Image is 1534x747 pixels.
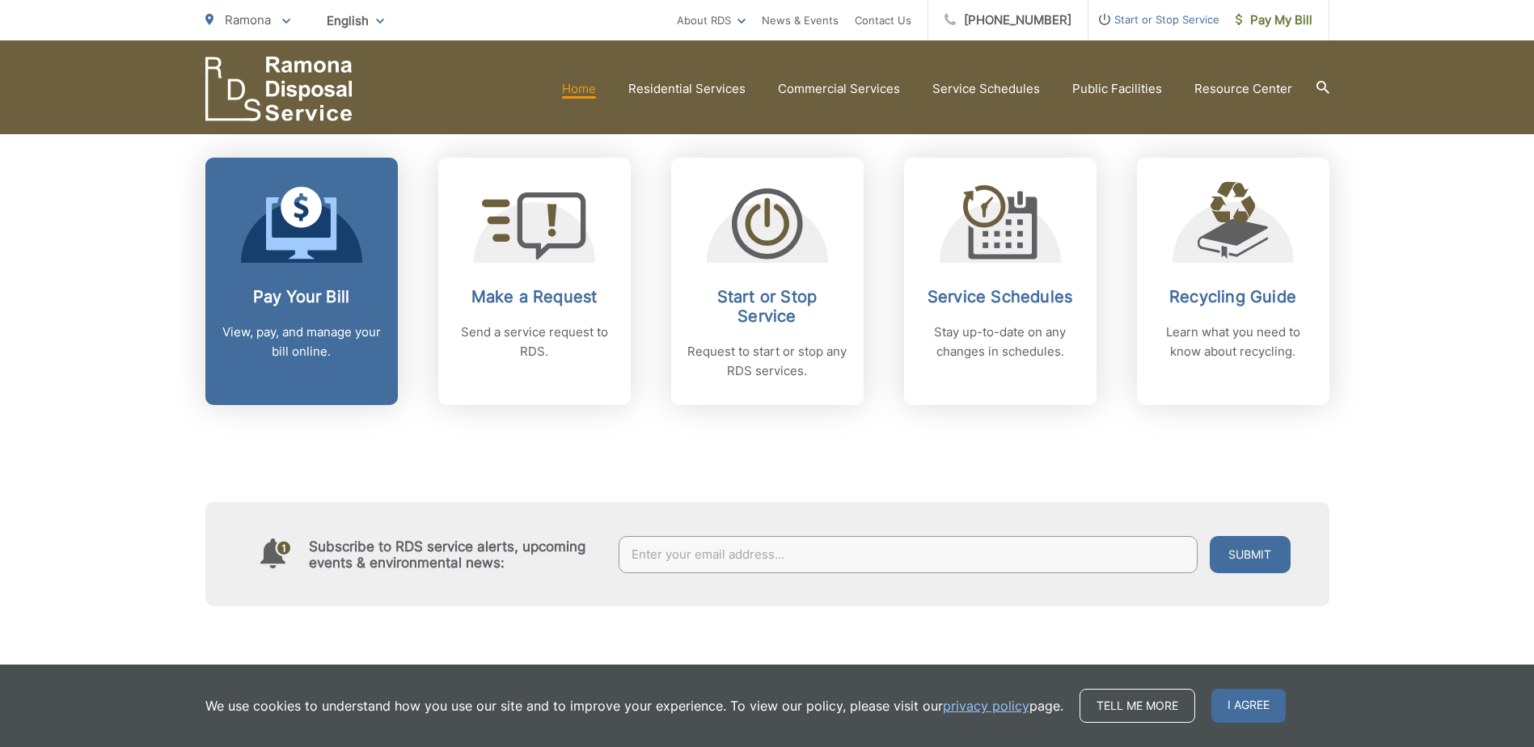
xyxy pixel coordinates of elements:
[1210,536,1291,573] button: Submit
[1236,11,1312,30] span: Pay My Bill
[222,287,382,306] h2: Pay Your Bill
[315,6,396,35] span: English
[438,158,631,405] a: Make a Request Send a service request to RDS.
[762,11,839,30] a: News & Events
[855,11,911,30] a: Contact Us
[1137,158,1329,405] a: Recycling Guide Learn what you need to know about recycling.
[687,342,847,381] p: Request to start or stop any RDS services.
[920,287,1080,306] h2: Service Schedules
[619,536,1198,573] input: Enter your email address...
[205,158,398,405] a: Pay Your Bill View, pay, and manage your bill online.
[562,79,596,99] a: Home
[205,57,353,121] a: EDCD logo. Return to the homepage.
[677,11,746,30] a: About RDS
[943,696,1029,715] a: privacy policy
[205,696,1063,715] p: We use cookies to understand how you use our site and to improve your experience. To view our pol...
[1153,287,1313,306] h2: Recycling Guide
[222,323,382,361] p: View, pay, and manage your bill online.
[687,287,847,326] h2: Start or Stop Service
[920,323,1080,361] p: Stay up-to-date on any changes in schedules.
[454,287,615,306] h2: Make a Request
[1072,79,1162,99] a: Public Facilities
[309,538,603,571] h4: Subscribe to RDS service alerts, upcoming events & environmental news:
[1194,79,1292,99] a: Resource Center
[225,12,271,27] span: Ramona
[778,79,900,99] a: Commercial Services
[454,323,615,361] p: Send a service request to RDS.
[904,158,1097,405] a: Service Schedules Stay up-to-date on any changes in schedules.
[628,79,746,99] a: Residential Services
[1153,323,1313,361] p: Learn what you need to know about recycling.
[932,79,1040,99] a: Service Schedules
[1211,689,1286,723] span: I agree
[1080,689,1195,723] a: Tell me more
